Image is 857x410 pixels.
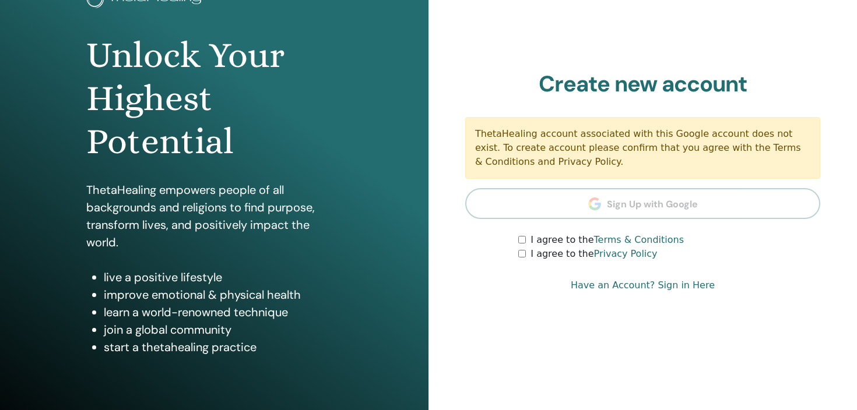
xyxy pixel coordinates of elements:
[465,71,820,98] h2: Create new account
[104,303,343,321] li: learn a world-renowned technique
[86,181,343,251] p: ThetaHealing empowers people of all backgrounds and religions to find purpose, transform lives, a...
[594,234,684,245] a: Terms & Conditions
[104,338,343,356] li: start a thetahealing practice
[531,247,657,261] label: I agree to the
[104,321,343,338] li: join a global community
[571,278,715,292] a: Have an Account? Sign in Here
[465,117,820,179] div: ThetaHealing account associated with this Google account does not exist. To create account please...
[104,268,343,286] li: live a positive lifestyle
[531,233,684,247] label: I agree to the
[104,286,343,303] li: improve emotional & physical health
[86,34,343,164] h1: Unlock Your Highest Potential
[594,248,658,259] a: Privacy Policy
